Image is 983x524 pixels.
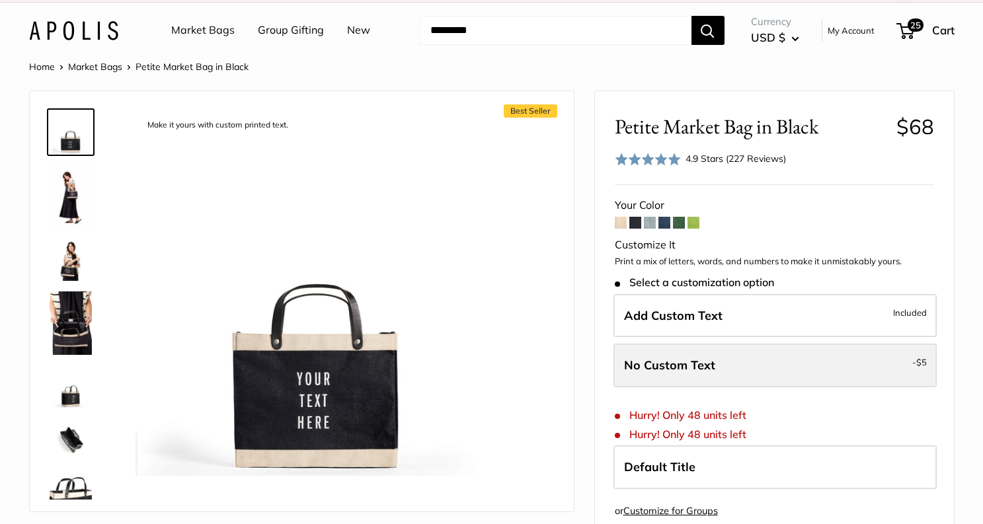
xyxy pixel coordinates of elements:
[623,505,718,517] a: Customize for Groups
[615,276,774,289] span: Select a customization option
[50,239,92,281] img: Petite Market Bag in Black
[615,428,746,441] span: Hurry! Only 48 units left
[624,357,715,373] span: No Custom Text
[50,471,92,513] img: description_Super soft leather handles.
[50,111,92,153] img: description_Make it yours with custom printed text.
[141,116,295,134] div: Make it yours with custom printed text.
[50,291,92,355] img: Petite Market Bag in Black
[624,459,695,474] span: Default Title
[751,27,799,48] button: USD $
[613,294,937,338] label: Add Custom Text
[171,20,235,40] a: Market Bags
[29,61,55,73] a: Home
[47,289,95,357] a: Petite Market Bag in Black
[686,151,786,166] div: 4.9 Stars (227 Reviews)
[136,61,249,73] span: Petite Market Bag in Black
[47,416,95,463] a: description_Spacious inner area with room for everything.
[896,114,934,139] span: $68
[624,308,723,323] span: Add Custom Text
[828,22,875,38] a: My Account
[615,114,886,139] span: Petite Market Bag in Black
[916,357,927,367] span: $5
[615,255,934,268] p: Print a mix of letters, words, and numbers to make it unmistakably yours.
[912,354,927,370] span: -
[898,20,955,41] a: 25 Cart
[907,19,923,32] span: 25
[613,445,937,489] label: Default Title
[932,23,955,37] span: Cart
[893,305,927,320] span: Included
[751,13,799,31] span: Currency
[29,58,249,75] nav: Breadcrumb
[347,20,370,40] a: New
[136,111,500,476] img: description_Make it yours with custom printed text.
[47,468,95,516] a: description_Super soft leather handles.
[615,409,746,422] span: Hurry! Only 48 units left
[47,108,95,156] a: description_Make it yours with custom printed text.
[691,16,725,45] button: Search
[47,363,95,410] a: Petite Market Bag in Black
[68,61,122,73] a: Market Bags
[50,365,92,408] img: Petite Market Bag in Black
[615,196,934,215] div: Your Color
[615,149,787,168] div: 4.9 Stars (227 Reviews)
[29,21,118,40] img: Apolis
[50,164,92,227] img: Petite Market Bag in Black
[50,418,92,461] img: description_Spacious inner area with room for everything.
[47,161,95,230] a: Petite Market Bag in Black
[615,502,718,520] div: or
[258,20,324,40] a: Group Gifting
[613,344,937,387] label: Leave Blank
[47,236,95,283] a: Petite Market Bag in Black
[615,235,934,255] div: Customize It
[420,16,691,45] input: Search...
[504,104,557,118] span: Best Seller
[751,30,785,44] span: USD $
